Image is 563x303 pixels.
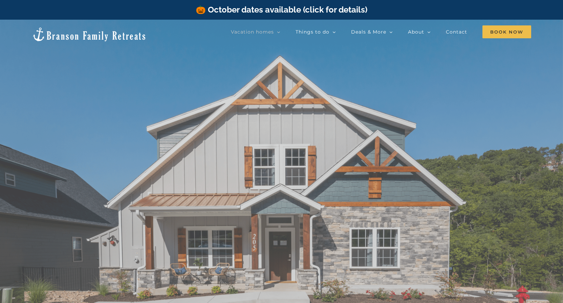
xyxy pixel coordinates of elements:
a: Vacation homes [231,25,280,39]
a: Deals & More [351,25,393,39]
a: Book Now [482,25,531,39]
nav: Main Menu [231,25,531,39]
span: Book Now [482,25,531,38]
a: Contact [446,25,467,39]
span: Contact [446,29,467,34]
a: 🎃 October dates available (click for details) [196,5,367,15]
span: About [408,29,424,34]
a: About [408,25,431,39]
span: Things to do [296,29,329,34]
span: Deals & More [351,29,386,34]
h1: WHEELCHAIR FRIENDLY [201,148,362,207]
a: Things to do [296,25,336,39]
span: Vacation homes [231,29,274,34]
img: Branson Family Retreats Logo [32,27,147,42]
